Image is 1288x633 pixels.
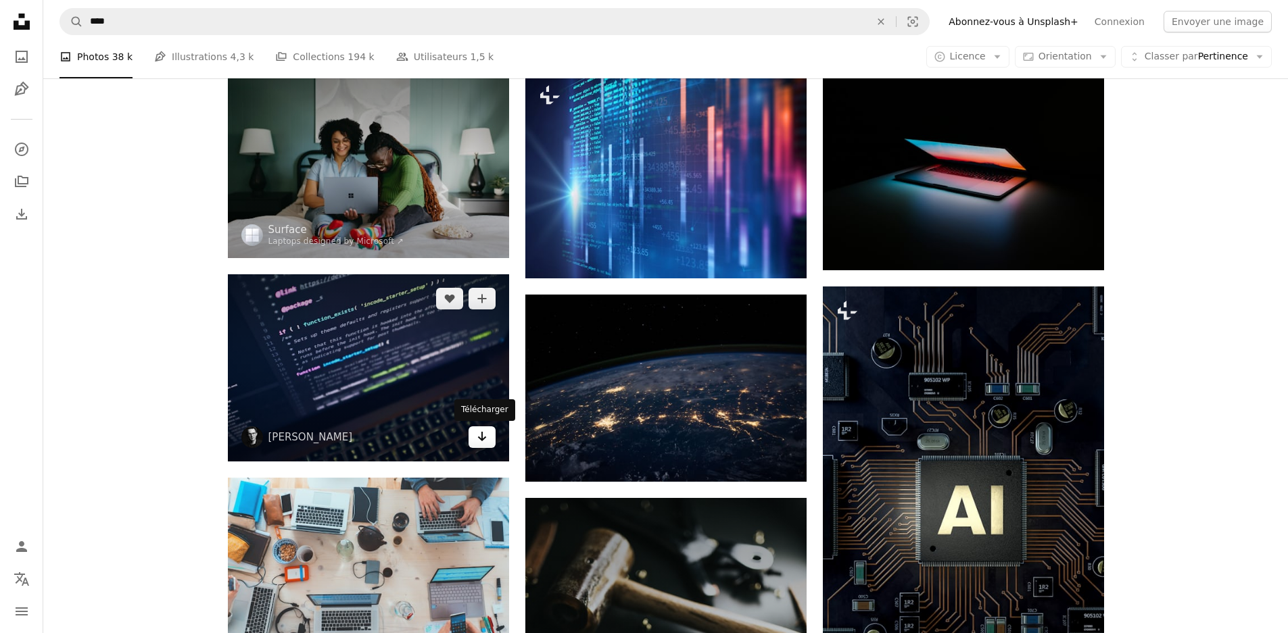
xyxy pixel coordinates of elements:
span: 4,3 k [231,49,254,64]
button: J’aime [436,288,463,309]
img: Accéder au profil de Luca Bravo [241,426,263,448]
span: Licence [950,51,986,61]
img: Photo de l’espace extra-atmosphérique [525,295,807,482]
a: Photos [8,43,35,70]
button: Langue [8,565,35,592]
a: people sitting down near table with assorted laptop computers [228,565,509,577]
img: une femme assise sur un lit utilisant un ordinateur portable [228,71,509,258]
img: Accéder au profil de Surface [241,224,263,246]
span: Classer par [1145,51,1198,61]
a: Illustrations 4,3 k [154,35,254,78]
button: Envoyer une image [1164,11,1272,32]
button: Ajouter à la collection [469,288,496,309]
button: Effacer [866,9,896,34]
a: Télécharger [469,426,496,448]
a: Ordinateur portable gris et noir sur la surface [823,164,1104,176]
span: Orientation [1039,51,1092,61]
form: Rechercher des visuels sur tout le site [59,8,930,35]
a: une femme assise sur un lit utilisant un ordinateur portable [228,158,509,170]
img: Ordinateur portable gris et noir sur la surface [823,71,1104,270]
a: Accueil — Unsplash [8,8,35,38]
a: Utilisateurs 1,5 k [396,35,494,78]
span: 194 k [348,49,374,64]
a: Allumé l’ordinateur portable gris [228,361,509,374]
span: Pertinence [1145,50,1248,64]
a: Illustrations [8,76,35,103]
button: Recherche de visuels [897,9,929,34]
img: Allumé l’ordinateur portable gris [228,274,509,461]
a: AI, concept d’intelligence artificielle, rendu 3D, image conceptuelle. [823,505,1104,517]
a: Historique de téléchargement [8,201,35,228]
a: Connexion / S’inscrire [8,533,35,560]
button: Licence [926,46,1009,68]
a: Photo de l’espace extra-atmosphérique [525,382,807,394]
a: [PERSON_NAME] [268,430,353,444]
a: Laptops designed by Microsoft ↗ [268,236,404,246]
img: Fond abstrait de numéro de code numérique, représentent la technologie de codage et les langages ... [525,71,807,278]
button: Rechercher sur Unsplash [60,9,83,34]
button: Orientation [1015,46,1116,68]
a: Collections 194 k [275,35,374,78]
span: 1,5 k [470,49,494,64]
button: Menu [8,598,35,625]
a: Surface [268,223,404,236]
button: Classer parPertinence [1121,46,1272,68]
a: Explorer [8,136,35,163]
a: Collections [8,168,35,195]
a: Connexion [1087,11,1153,32]
a: Fond abstrait de numéro de code numérique, représentent la technologie de codage et les langages ... [525,168,807,180]
a: Abonnez-vous à Unsplash+ [940,11,1087,32]
div: Télécharger [454,399,515,421]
